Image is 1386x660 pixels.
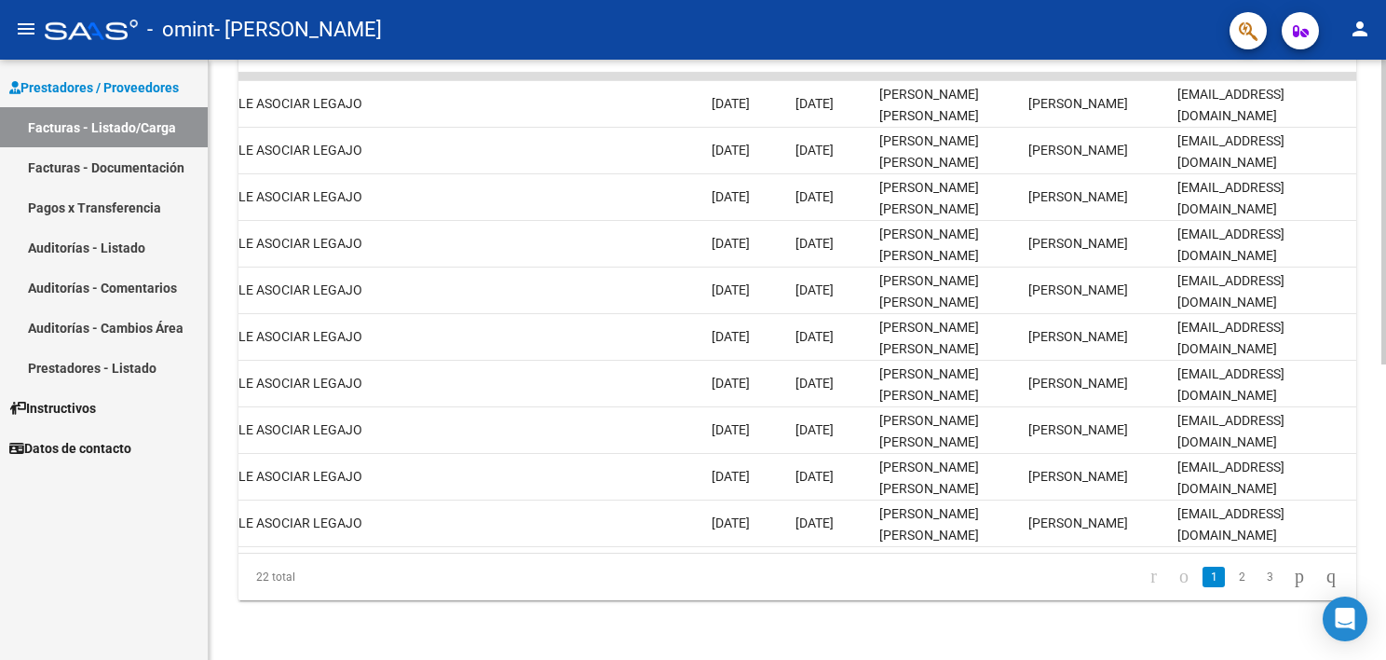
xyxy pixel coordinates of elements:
span: [DATE] [795,376,834,391]
span: [PERSON_NAME] [PERSON_NAME] [879,133,979,170]
span: [PERSON_NAME] [PERSON_NAME] [879,460,979,496]
mat-icon: person [1349,18,1371,40]
span: [PERSON_NAME] [1028,189,1128,204]
span: [PERSON_NAME] [PERSON_NAME] [879,320,979,356]
span: [PERSON_NAME] [PERSON_NAME] [879,506,979,543]
span: [DATE] [795,422,834,437]
span: [PERSON_NAME] [1028,143,1128,158]
span: [PERSON_NAME] [1028,422,1128,437]
span: [PERSON_NAME] [PERSON_NAME] [879,227,979,263]
span: [PERSON_NAME] [1028,376,1128,391]
span: [DATE] [712,143,750,158]
a: go to last page [1318,567,1344,587]
span: NO ES POSIBLE ASOCIAR LEGAJO [162,189,362,204]
span: [PERSON_NAME] [PERSON_NAME] [879,366,979,403]
span: [DATE] [795,189,834,204]
span: Datos de contacto [9,438,131,459]
span: [EMAIL_ADDRESS][DOMAIN_NAME] [1177,366,1284,403]
span: [EMAIL_ADDRESS][DOMAIN_NAME] [1177,87,1284,123]
span: Instructivos [9,398,96,419]
span: [DATE] [712,376,750,391]
span: [EMAIL_ADDRESS][DOMAIN_NAME] [1177,460,1284,496]
span: NO ES POSIBLE ASOCIAR LEGAJO [162,516,362,530]
span: [PERSON_NAME] [PERSON_NAME] [879,87,979,123]
span: [DATE] [712,516,750,530]
span: [EMAIL_ADDRESS][DOMAIN_NAME] [1177,133,1284,170]
span: [PERSON_NAME] [PERSON_NAME] [879,180,979,216]
span: [EMAIL_ADDRESS][DOMAIN_NAME] [1177,180,1284,216]
span: [DATE] [712,236,750,251]
span: [EMAIL_ADDRESS][DOMAIN_NAME] [1177,320,1284,356]
span: [DATE] [795,516,834,530]
span: [EMAIL_ADDRESS][DOMAIN_NAME] [1177,227,1284,263]
li: page 2 [1228,561,1256,593]
span: NO ES POSIBLE ASOCIAR LEGAJO [162,422,362,437]
span: NO ES POSIBLE ASOCIAR LEGAJO [162,376,362,391]
span: Prestadores / Proveedores [9,77,179,98]
span: [DATE] [795,236,834,251]
span: [DATE] [795,143,834,158]
span: [PERSON_NAME] [1028,469,1128,484]
span: [DATE] [712,422,750,437]
span: [DATE] [795,96,834,111]
span: NO ES POSIBLE ASOCIAR LEGAJO [162,236,362,251]
span: [EMAIL_ADDRESS][DOMAIN_NAME] [1177,413,1284,449]
span: [DATE] [712,329,750,344]
a: 3 [1258,567,1281,587]
span: - omint [147,9,214,50]
span: [PERSON_NAME] [1028,329,1128,344]
span: [DATE] [712,469,750,484]
a: go to first page [1142,567,1165,587]
span: [DATE] [795,282,834,297]
span: Fecha Vencimiento [628,25,703,62]
span: NO ES POSIBLE ASOCIAR LEGAJO [162,329,362,344]
a: 1 [1203,567,1225,587]
span: [DATE] [795,329,834,344]
mat-icon: menu [15,18,37,40]
div: 22 total [238,554,459,600]
span: NO ES POSIBLE ASOCIAR LEGAJO [162,143,362,158]
span: [PERSON_NAME] [1028,516,1128,530]
span: NO ES POSIBLE ASOCIAR LEGAJO [162,96,362,111]
span: [DATE] [712,282,750,297]
a: 2 [1230,567,1253,587]
div: Open Intercom Messenger [1323,597,1367,641]
span: [DATE] [795,469,834,484]
span: [PERSON_NAME] [1028,282,1128,297]
span: [PERSON_NAME] [PERSON_NAME] [879,413,979,449]
span: [PERSON_NAME] [1028,96,1128,111]
li: page 1 [1200,561,1228,593]
span: - [PERSON_NAME] [214,9,382,50]
span: NO ES POSIBLE ASOCIAR LEGAJO [162,282,362,297]
span: [PERSON_NAME] [PERSON_NAME] [879,273,979,309]
span: NO ES POSIBLE ASOCIAR LEGAJO [162,469,362,484]
span: [EMAIL_ADDRESS][DOMAIN_NAME] [1177,506,1284,543]
li: page 3 [1256,561,1284,593]
a: go to previous page [1171,567,1197,587]
a: go to next page [1286,567,1312,587]
span: [DATE] [712,189,750,204]
span: [DATE] [712,96,750,111]
span: [EMAIL_ADDRESS][DOMAIN_NAME] [1177,273,1284,309]
span: [PERSON_NAME] [1028,236,1128,251]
